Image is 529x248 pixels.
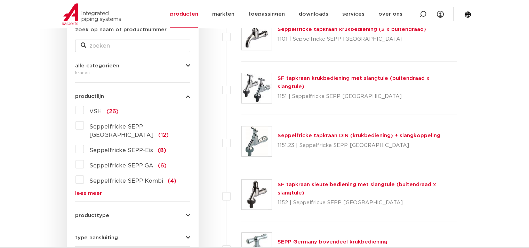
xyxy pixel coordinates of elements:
[75,213,109,218] span: producttype
[242,180,272,209] img: Thumbnail for SF tapkraan sleutelbediening met slangtule (buitendraad x slangtule)
[158,132,169,138] span: (12)
[158,163,167,168] span: (6)
[278,133,440,138] a: Seppelfricke tapkraan DIN (krukbediening) + slangkoppeling
[278,239,387,245] a: SEPP Germany bovendeel krukbediening
[242,73,272,103] img: Thumbnail for SF tapkraan krukbediening met slangtule (buitendraad x slangtule)
[75,63,119,68] span: alle categorieën
[89,148,153,153] span: Seppelfricke SEPP-Eis
[158,148,166,153] span: (8)
[106,109,119,114] span: (26)
[75,235,190,240] button: type aansluiting
[89,124,154,138] span: Seppelfricke SEPP [GEOGRAPHIC_DATA]
[278,140,440,151] p: 1151.23 | Seppelfricke SEPP [GEOGRAPHIC_DATA]
[278,76,430,89] a: SF tapkraan krukbediening met slangtule (buitendraad x slangtule)
[242,20,272,50] img: Thumbnail for Seppelfricke tapkraan krukbediening (2 x buitendraad)
[278,34,426,45] p: 1101 | Seppelfricke SEPP [GEOGRAPHIC_DATA]
[242,126,272,156] img: Thumbnail for Seppelfricke tapkraan DIN (krukbediening) + slangkoppeling
[75,94,190,99] button: productlijn
[278,197,457,208] p: 1152 | Seppelfricke SEPP [GEOGRAPHIC_DATA]
[278,182,436,196] a: SF tapkraan sleutelbediening met slangtule (buitendraad x slangtule)
[75,235,118,240] span: type aansluiting
[278,27,426,32] a: Seppelfricke tapkraan krukbediening (2 x buitendraad)
[89,178,163,184] span: Seppelfricke SEPP Kombi
[89,109,102,114] span: VSH
[75,26,167,34] label: zoek op naam of productnummer
[278,91,457,102] p: 1151 | Seppelfricke SEPP [GEOGRAPHIC_DATA]
[168,178,176,184] span: (4)
[75,213,190,218] button: producttype
[75,68,190,77] div: kranen
[89,163,153,168] span: Seppelfricke SEPP GA
[75,94,104,99] span: productlijn
[75,63,190,68] button: alle categorieën
[75,40,190,52] input: zoeken
[75,191,190,196] a: lees meer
